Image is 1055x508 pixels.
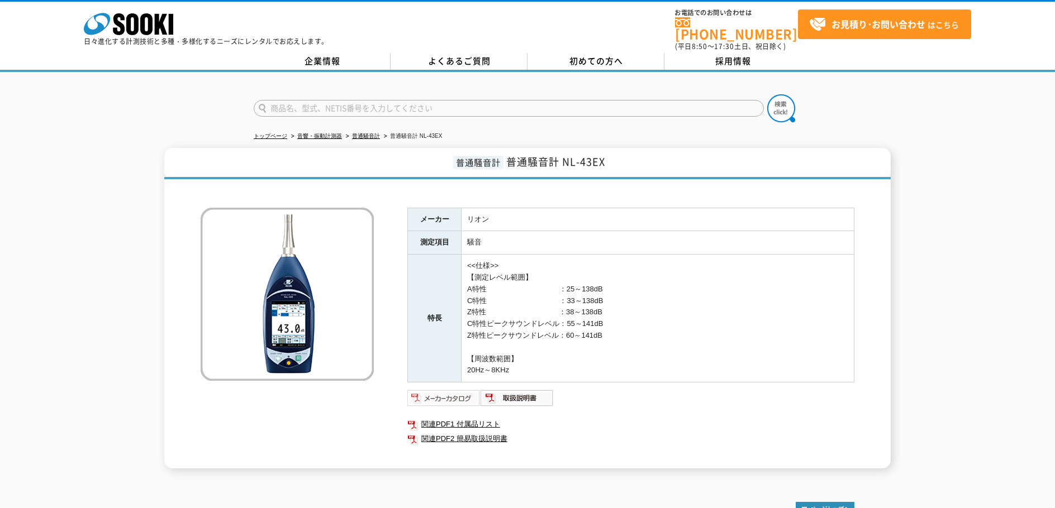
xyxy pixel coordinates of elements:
a: お見積り･お問い合わせはこちら [798,9,971,39]
span: 普通騒音計 [453,156,503,169]
th: メーカー [408,208,462,231]
a: よくあるご質問 [391,53,527,70]
a: 初めての方へ [527,53,664,70]
span: 8:50 [692,41,707,51]
th: 特長 [408,255,462,382]
a: 取扱説明書 [481,396,554,405]
a: 企業情報 [254,53,391,70]
a: 関連PDF2 簡易取扱説明書 [407,432,854,446]
p: 日々進化する計測技術と多種・多様化するニーズにレンタルでお応えします。 [84,38,329,45]
img: 取扱説明書 [481,389,554,407]
span: はこちら [809,16,959,33]
span: 17:30 [714,41,734,51]
a: [PHONE_NUMBER] [675,17,798,40]
a: 音響・振動計測器 [297,133,342,139]
strong: お見積り･お問い合わせ [831,17,925,31]
a: 採用情報 [664,53,801,70]
th: 測定項目 [408,231,462,255]
span: 普通騒音計 NL-43EX [506,154,605,169]
span: (平日 ～ 土日、祝日除く) [675,41,786,51]
td: リオン [462,208,854,231]
span: 初めての方へ [569,55,623,67]
a: 関連PDF1 付属品リスト [407,417,854,432]
img: 普通騒音計 NL-43EX [201,208,374,381]
li: 普通騒音計 NL-43EX [382,131,442,142]
a: メーカーカタログ [407,396,481,405]
span: お電話でのお問い合わせは [675,9,798,16]
a: 普通騒音計 [352,133,380,139]
td: 騒音 [462,231,854,255]
a: トップページ [254,133,287,139]
td: <<仕様>> 【測定レベル範囲】 A特性 ：25～138dB C特性 ：33～138dB Z特性 ：38～138dB C特性ピークサウンドレベル：55～141dB Z特性ピークサウンドレベル：6... [462,255,854,382]
img: btn_search.png [767,94,795,122]
img: メーカーカタログ [407,389,481,407]
input: 商品名、型式、NETIS番号を入力してください [254,100,764,117]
